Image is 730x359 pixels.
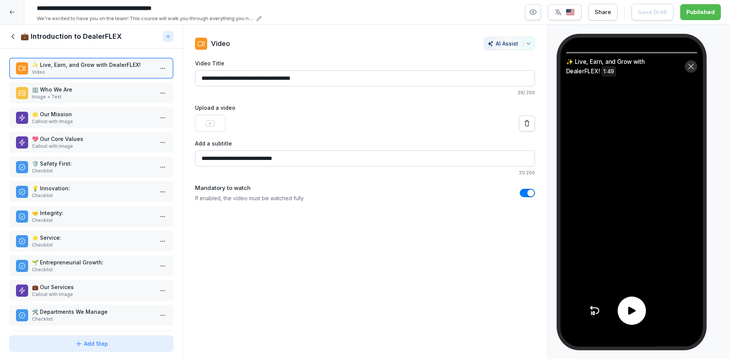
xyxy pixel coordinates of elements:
div: 💼 Our ServicesCallout with Image [9,280,173,301]
p: ⭐ Service: [32,234,154,242]
label: Mandatory to watch [195,184,304,193]
p: Image + Text [32,93,154,100]
button: AI Assist [484,37,535,50]
button: Share [588,4,617,21]
p: 💡 Innovation: [32,184,154,192]
p: Callout with Image [32,143,154,150]
p: Checklist [32,242,154,248]
div: 🛠️ Departments We ManageChecklist [9,305,173,326]
p: Checklist [32,316,154,323]
h1: 💼 Introduction to DealerFLEX [21,32,122,41]
p: We’re excited to have you on the team! This course will walk you through everything you need to k... [37,15,254,22]
div: Add Step [75,340,108,348]
p: 💖 Our Core Values [32,135,154,143]
div: Save Draft [638,8,667,16]
p: 31 / 200 [195,169,535,176]
p: Video [32,69,154,76]
p: Callout with Image [32,118,154,125]
div: Published [686,8,715,16]
p: Checklist [32,266,154,273]
p: 🌱 Entrepreneurial Growth: [32,258,154,266]
button: Add Step [9,335,173,352]
p: Checklist [32,192,154,199]
p: 🤝 Integrity: [32,209,154,217]
p: ✨ Live, Earn, and Grow with DealerFLEX! [32,61,154,69]
img: us.svg [566,9,575,16]
div: ✨ Live, Earn, and Grow with DealerFLEX!Video [9,58,173,79]
label: Upload a video [195,104,535,112]
p: Callout with Image [32,291,154,298]
button: Save Draft [632,4,673,21]
button: Published [680,4,721,20]
div: 🌱 Entrepreneurial Growth:Checklist [9,255,173,276]
p: 🛠️ Departments We Manage [32,308,154,316]
label: Add a subtitle [195,139,535,147]
div: 💖 Our Core ValuesCallout with Image [9,132,173,153]
div: 💡 Innovation:Checklist [9,181,173,202]
div: 🏢 Who We AreImage + Text [9,82,173,103]
div: 🛡️ Safety First:Checklist [9,157,173,177]
div: AI Assist [487,40,532,47]
p: Video [211,38,230,49]
p: If enabled, the video must be watched fully [195,194,304,202]
span: 1:49 [601,66,616,77]
label: Video Title [195,59,535,67]
p: ✨ Live, Earn, and Grow with DealerFLEX! [566,57,662,76]
p: Checklist [32,217,154,224]
div: ⭐ Service:Checklist [9,231,173,251]
p: 39 / 200 [195,89,535,96]
div: Share [595,8,611,16]
p: 🌟 Our Mission [32,110,154,118]
div: 🌟 Our MissionCallout with Image [9,107,173,128]
p: 🛡️ Safety First: [32,160,154,168]
div: 🤝 Integrity:Checklist [9,206,173,227]
p: Checklist [32,168,154,174]
p: 💼 Our Services [32,283,154,291]
p: 🏢 Who We Are [32,85,154,93]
